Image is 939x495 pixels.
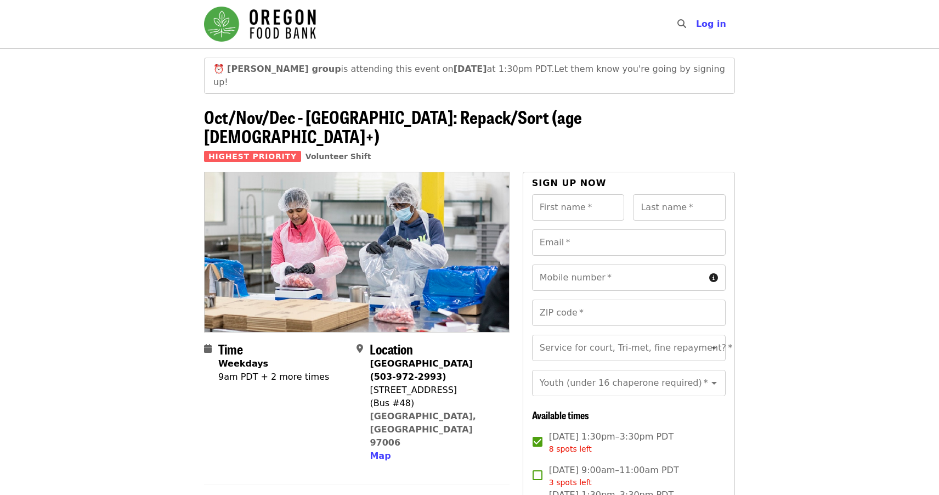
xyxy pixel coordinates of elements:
[306,152,371,161] a: Volunteer Shift
[696,19,726,29] span: Log in
[218,358,268,369] strong: Weekdays
[532,229,726,256] input: Email
[454,64,487,74] strong: [DATE]
[370,451,391,461] span: Map
[218,339,243,358] span: Time
[549,430,674,455] span: [DATE] 1:30pm–3:30pm PDT
[693,11,702,37] input: Search
[677,19,686,29] i: search icon
[532,408,589,422] span: Available times
[370,411,476,448] a: [GEOGRAPHIC_DATA], [GEOGRAPHIC_DATA] 97006
[370,358,472,382] strong: [GEOGRAPHIC_DATA] (503-972-2993)
[549,478,592,487] span: 3 spots left
[532,178,607,188] span: Sign up now
[370,397,500,410] div: (Bus #48)
[204,104,582,149] span: Oct/Nov/Dec - [GEOGRAPHIC_DATA]: Repack/Sort (age [DEMOGRAPHIC_DATA]+)
[218,370,329,384] div: 9am PDT + 2 more times
[532,265,705,291] input: Mobile number
[549,464,679,488] span: [DATE] 9:00am–11:00am PDT
[549,445,592,453] span: 8 spots left
[370,339,413,358] span: Location
[213,64,224,74] span: clock emoji
[204,7,316,42] img: Oregon Food Bank - Home
[227,64,341,74] strong: [PERSON_NAME] group
[204,151,301,162] span: Highest Priority
[687,13,735,35] button: Log in
[709,273,718,283] i: circle-info icon
[205,172,509,331] img: Oct/Nov/Dec - Beaverton: Repack/Sort (age 10+) organized by Oregon Food Bank
[706,375,722,391] button: Open
[532,194,625,221] input: First name
[370,449,391,463] button: Map
[532,300,726,326] input: ZIP code
[370,384,500,397] div: [STREET_ADDRESS]
[204,344,212,354] i: calendar icon
[633,194,726,221] input: Last name
[357,344,363,354] i: map-marker-alt icon
[706,340,722,356] button: Open
[227,64,554,74] span: is attending this event on at 1:30pm PDT.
